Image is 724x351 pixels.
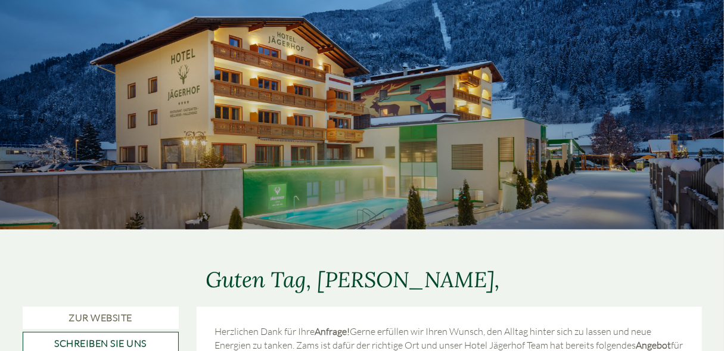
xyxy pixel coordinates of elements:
a: Zur Website [23,307,179,329]
strong: Angebot [636,339,671,351]
h1: Guten Tag, [PERSON_NAME], [206,268,500,292]
strong: Anfrage! [315,325,350,337]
